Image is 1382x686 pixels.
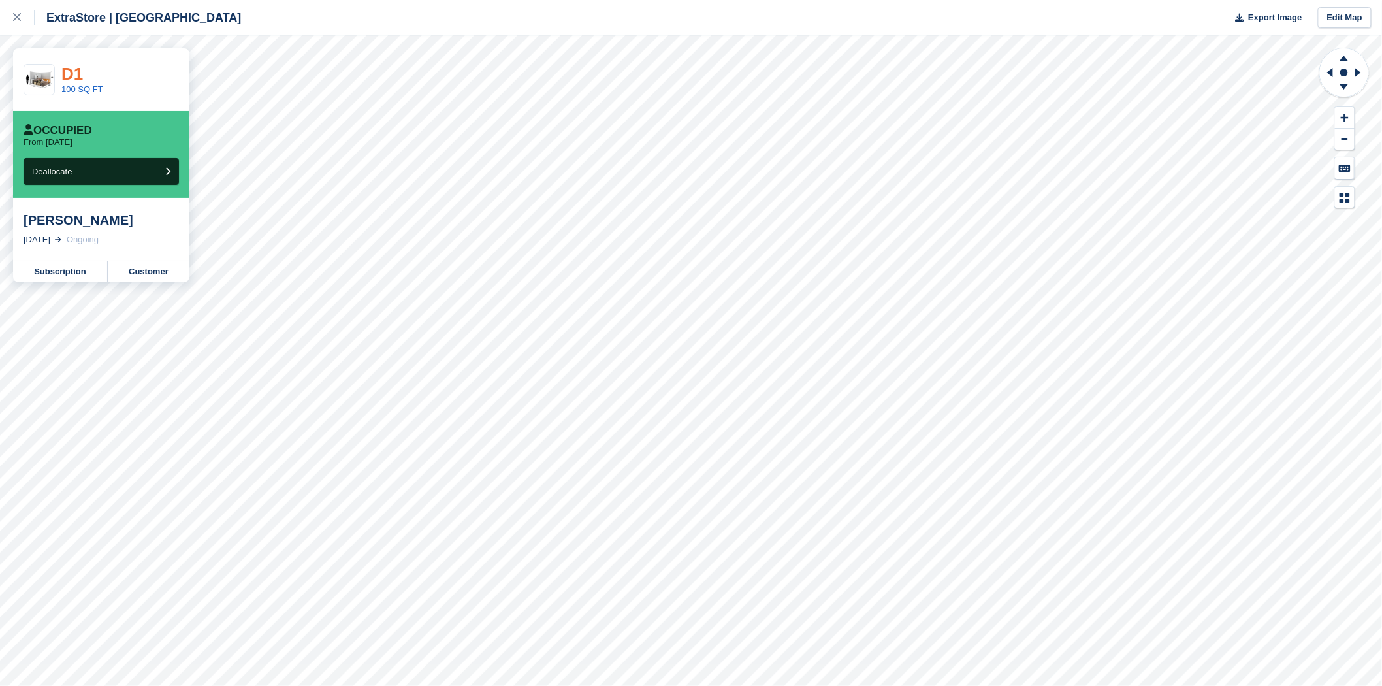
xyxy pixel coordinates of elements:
[24,233,50,246] div: [DATE]
[1318,7,1372,29] a: Edit Map
[108,261,189,282] a: Customer
[24,212,179,228] div: [PERSON_NAME]
[1335,187,1355,208] button: Map Legend
[1335,129,1355,150] button: Zoom Out
[13,261,108,282] a: Subscription
[1228,7,1302,29] button: Export Image
[67,233,99,246] div: Ongoing
[24,124,92,137] div: Occupied
[1335,157,1355,179] button: Keyboard Shortcuts
[61,64,83,84] a: D1
[1335,107,1355,129] button: Zoom In
[24,137,72,148] p: From [DATE]
[24,69,54,91] img: 100.jpg
[24,158,179,185] button: Deallocate
[32,167,72,176] span: Deallocate
[35,10,241,25] div: ExtraStore | [GEOGRAPHIC_DATA]
[55,237,61,242] img: arrow-right-light-icn-cde0832a797a2874e46488d9cf13f60e5c3a73dbe684e267c42b8395dfbc2abf.svg
[1248,11,1302,24] span: Export Image
[61,84,103,94] a: 100 SQ FT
